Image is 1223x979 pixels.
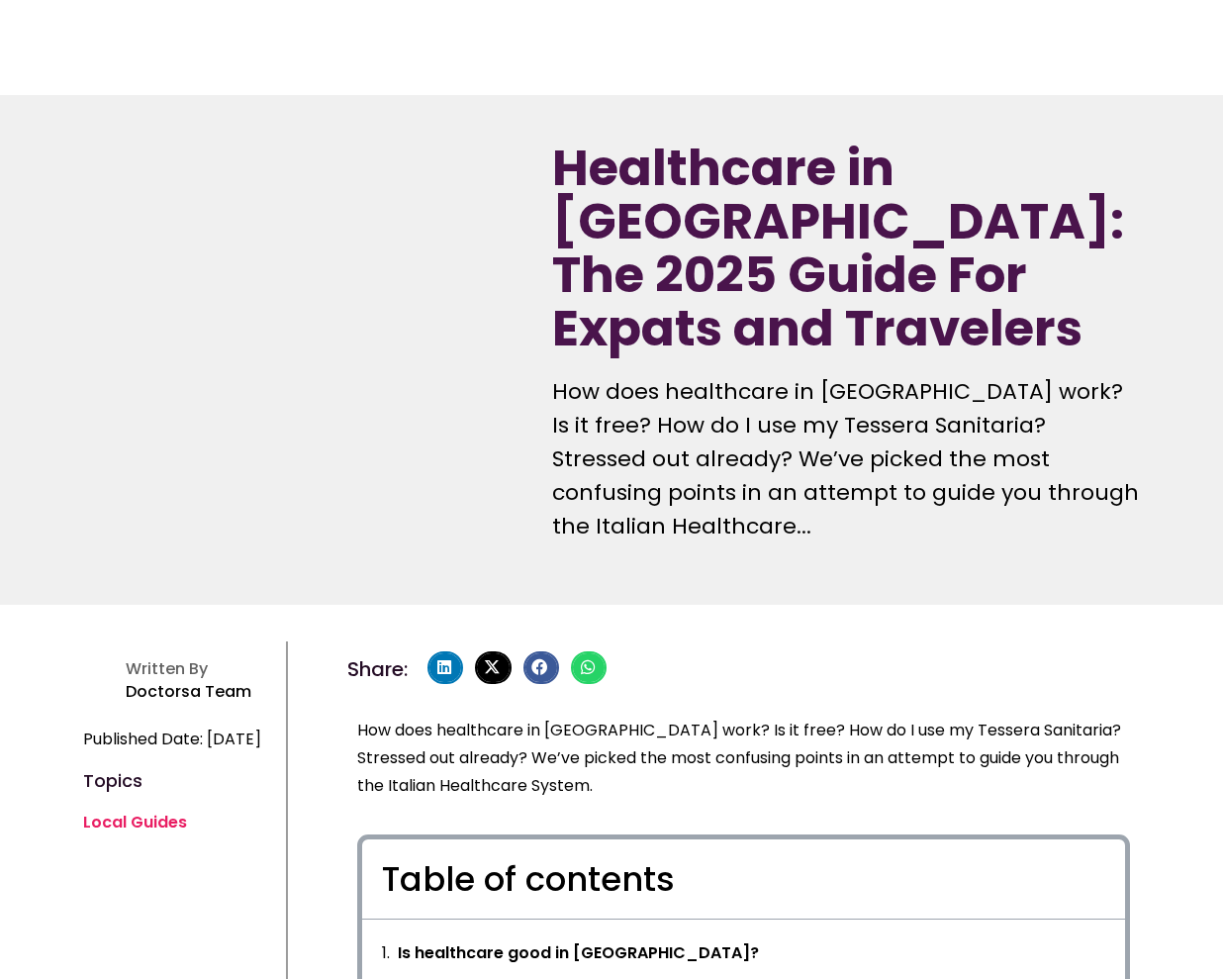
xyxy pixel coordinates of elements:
div: Share on linkedin [427,651,463,685]
a: Local Guides [83,811,187,833]
a: Is healthcare good in [GEOGRAPHIC_DATA]? [398,939,759,967]
img: healthcare system in italy [83,142,503,551]
p: How does healthcare in [GEOGRAPHIC_DATA] work? Is it free? How do I use my Tessera Sanitaria? Str... [552,375,1140,543]
h4: Written By [126,659,276,678]
p: Doctorsa Team [126,678,276,706]
span: Tessera Sanitaria [978,719,1112,741]
span: How does healthcare in [GEOGRAPHIC_DATA] work? Is it free? How do I use my [357,719,974,741]
div: Share on x-twitter [475,651,511,685]
div: Share on facebook [523,651,559,685]
h4: Table of contents [382,859,1105,900]
h4: Topics [83,773,276,789]
h4: Share: [347,659,408,679]
span: Published Date: [DATE] [83,726,261,753]
span: ? Stressed out already? We’ve picked the most confusing points in an attempt to guide you through... [357,719,1121,797]
h1: Healthcare in [GEOGRAPHIC_DATA]: The 2025 Guide For Expats and Travelers [552,142,1140,355]
div: Share on whatsapp [571,651,607,685]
